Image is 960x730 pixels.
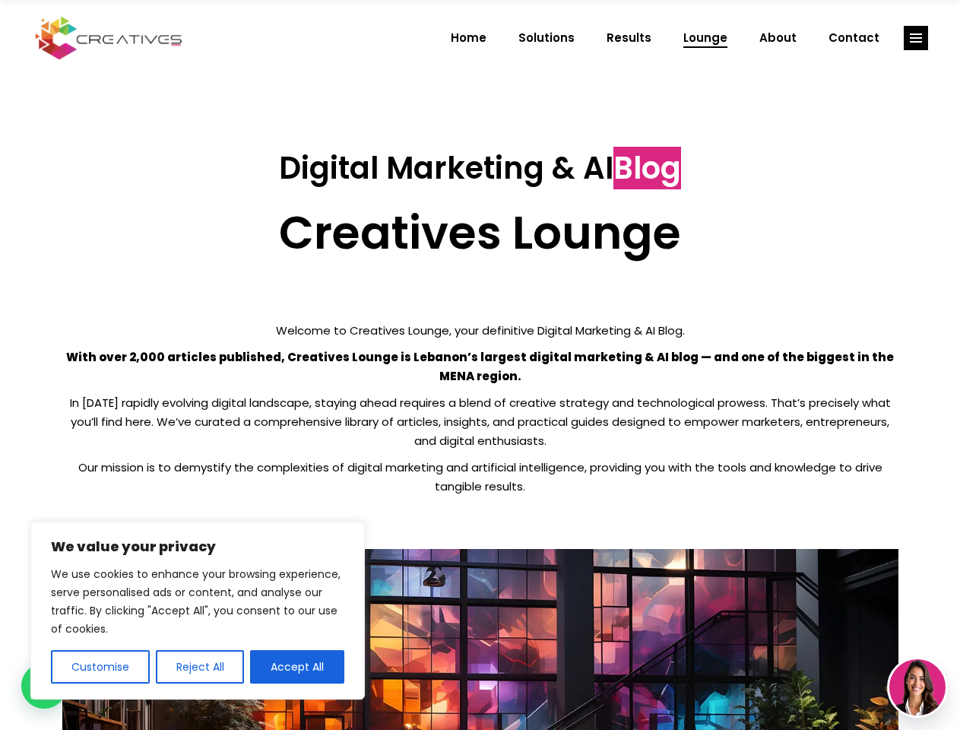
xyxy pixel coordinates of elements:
[250,650,344,684] button: Accept All
[66,349,894,384] strong: With over 2,000 articles published, Creatives Lounge is Lebanon’s largest digital marketing & AI ...
[51,650,150,684] button: Customise
[743,18,813,58] a: About
[62,393,898,450] p: In [DATE] rapidly evolving digital landscape, staying ahead requires a blend of creative strategy...
[502,18,591,58] a: Solutions
[62,205,898,260] h2: Creatives Lounge
[813,18,895,58] a: Contact
[889,659,946,716] img: agent
[435,18,502,58] a: Home
[451,18,486,58] span: Home
[904,26,928,50] a: link
[51,565,344,638] p: We use cookies to enhance your browsing experience, serve personalised ads or content, and analys...
[51,538,344,556] p: We value your privacy
[62,321,898,340] p: Welcome to Creatives Lounge, your definitive Digital Marketing & AI Blog.
[30,522,365,700] div: We value your privacy
[829,18,879,58] span: Contact
[683,18,727,58] span: Lounge
[62,150,898,186] h3: Digital Marketing & AI
[156,650,245,684] button: Reject All
[21,663,67,709] div: WhatsApp contact
[759,18,797,58] span: About
[613,147,681,189] span: Blog
[32,14,185,62] img: Creatives
[607,18,651,58] span: Results
[667,18,743,58] a: Lounge
[518,18,575,58] span: Solutions
[591,18,667,58] a: Results
[62,458,898,496] p: Our mission is to demystify the complexities of digital marketing and artificial intelligence, pr...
